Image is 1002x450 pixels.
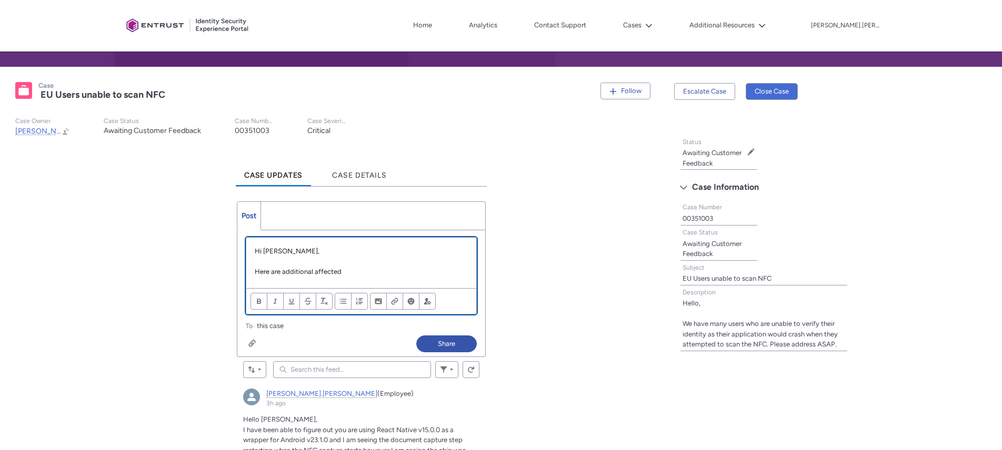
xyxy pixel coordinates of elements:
[104,117,201,125] p: Case Status
[15,117,70,125] p: Case Owner
[273,361,431,378] input: Search this feed...
[370,293,387,310] button: Image
[255,267,468,277] p: Here are additional affected
[683,274,771,282] lightning-formatted-text: EU Users unable to scan NFC
[243,415,317,423] span: Hello [PERSON_NAME],
[683,149,742,167] lightning-formatted-text: Awaiting Customer Feedback
[675,179,853,196] button: Case Information
[41,89,165,100] lightning-formatted-text: EU Users unable to scan NFC
[811,22,879,29] p: [PERSON_NAME].[PERSON_NAME]
[403,293,419,310] button: Insert Emoji
[600,83,650,99] button: Follow
[692,179,759,195] span: Case Information
[316,293,333,310] button: Remove Formatting
[299,293,316,310] button: Strikethrough
[62,127,70,136] button: Change Owner
[683,138,702,146] span: Status
[235,117,274,125] p: Case Number
[307,117,346,125] p: Case Severity
[810,19,880,30] button: User Profile hank.hsu
[15,127,135,136] span: [PERSON_NAME].[PERSON_NAME]
[266,400,286,407] a: 3h ago
[335,293,352,310] button: Bulleted List
[237,202,261,230] a: Post
[674,83,735,100] button: Escalate Case
[257,321,284,331] span: this case
[370,293,436,310] ul: Insert content
[104,126,201,135] lightning-formatted-text: Awaiting Customer Feedback
[683,229,718,236] span: Case Status
[235,126,269,135] lightning-formatted-text: 00351003
[747,148,755,156] button: Edit Status
[243,388,260,405] img: External User - nick.bates (null)
[250,293,333,310] ul: Format text
[236,157,312,186] a: Case Updates
[242,211,256,220] span: Post
[620,17,655,33] button: Cases
[532,17,589,33] a: Contact Support
[683,240,742,258] lightning-formatted-text: Awaiting Customer Feedback
[237,201,486,357] div: Chatter Publisher
[683,214,713,222] lightning-formatted-text: 00351003
[621,87,642,95] span: Follow
[683,299,838,348] lightning-formatted-text: Hello, We have many users who are unable to verify their identity as their application would cras...
[683,203,722,211] span: Case Number
[283,293,300,310] button: Underline
[386,293,403,310] button: Link
[267,293,284,310] button: Italic
[687,17,768,33] button: Additional Resources
[351,293,368,310] button: Numbered List
[266,390,377,398] a: [PERSON_NAME].[PERSON_NAME]
[307,126,330,135] lightning-formatted-text: Critical
[683,289,716,296] span: Description
[324,157,395,186] a: Case Details
[419,293,436,310] button: @Mention people and groups
[466,17,500,33] a: Analytics, opens in new tab
[377,390,414,397] span: (Employee)
[416,335,477,352] button: Share
[246,322,253,330] span: To
[463,361,479,378] button: Refresh this feed
[250,293,267,310] button: Bold
[332,171,387,180] span: Case Details
[410,17,435,33] a: Home
[255,246,468,257] p: Hi [PERSON_NAME],
[335,293,368,310] ul: Align text
[244,171,303,180] span: Case Updates
[38,81,54,89] records-entity-label: Case
[746,83,798,100] button: Close Case
[683,264,705,271] span: Subject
